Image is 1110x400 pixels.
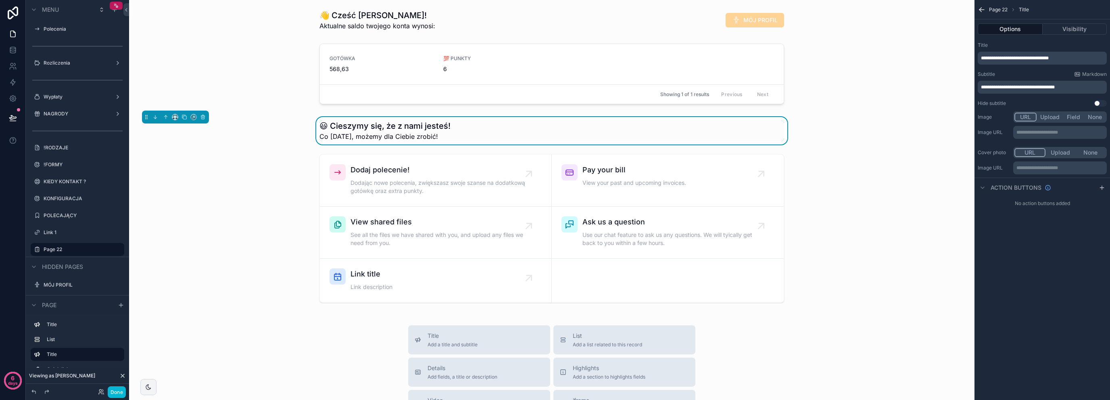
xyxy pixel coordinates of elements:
[11,374,15,382] p: 6
[408,325,550,354] button: TitleAdd a title and subtitle
[1075,148,1106,157] button: None
[978,129,1010,136] label: Image URL
[428,364,497,372] span: Details
[428,332,478,340] span: Title
[319,132,451,141] span: Co [DATE], możemy dla Ciebie zrobić!
[47,321,121,328] label: Title
[44,178,123,185] label: KIEDY KONTAKT ?
[573,364,645,372] span: Highlights
[1013,161,1107,174] div: scrollable content
[978,114,1010,120] label: Image
[978,71,995,77] label: Subtitle
[44,26,123,32] label: Polecenia
[44,161,123,168] label: !FORMY
[44,229,123,236] label: Link 1
[978,165,1010,171] label: Image URL
[44,246,119,253] label: Page 22
[553,325,695,354] button: ListAdd a list related to this record
[978,42,988,48] label: Title
[1043,23,1107,35] button: Visibility
[1014,148,1045,157] button: URL
[1082,71,1107,77] span: Markdown
[47,366,121,373] label: Quick links
[978,100,1006,107] label: Hide subtitle
[553,358,695,387] button: HighlightsAdd a section to highlights fields
[42,301,56,309] span: Page
[47,336,121,343] label: List
[573,332,642,340] span: List
[978,23,1043,35] button: Options
[44,94,111,100] label: Wypłaty
[408,358,550,387] button: DetailsAdd fields, a title or description
[44,145,123,151] label: !RODZAJE
[1014,113,1037,121] button: URL
[29,373,95,379] span: Viewing as [PERSON_NAME]
[319,120,451,132] h1: 😃 Cieszymy się, że z nami jesteś!
[44,60,111,66] label: Rozliczenia
[991,184,1041,192] span: Action buttons
[428,341,478,348] span: Add a title and subtitle
[8,377,18,389] p: days
[978,52,1107,65] div: scrollable content
[978,81,1107,94] div: scrollable content
[1013,126,1107,139] div: scrollable content
[47,351,118,358] label: Title
[974,197,1110,210] div: No action buttons added
[1037,113,1063,121] button: Upload
[44,195,123,202] label: KONFIGURACJA
[573,374,645,380] span: Add a section to highlights fields
[44,282,123,288] label: MÓJ PROFIL
[573,341,642,348] span: Add a list related to this record
[26,314,129,384] div: scrollable content
[42,6,59,14] span: Menu
[42,263,83,271] span: Hidden pages
[660,91,709,98] span: Showing 1 of 1 results
[428,374,497,380] span: Add fields, a title or description
[1084,113,1106,121] button: None
[44,212,123,219] label: POLECAJĄCY
[1045,148,1076,157] button: Upload
[989,6,1008,13] span: Page 22
[108,386,126,398] button: Done
[1019,6,1029,13] span: Title
[1063,113,1085,121] button: Field
[978,149,1010,156] label: Cover photo
[44,111,111,117] label: NAGRODY
[1074,71,1107,77] a: Markdown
